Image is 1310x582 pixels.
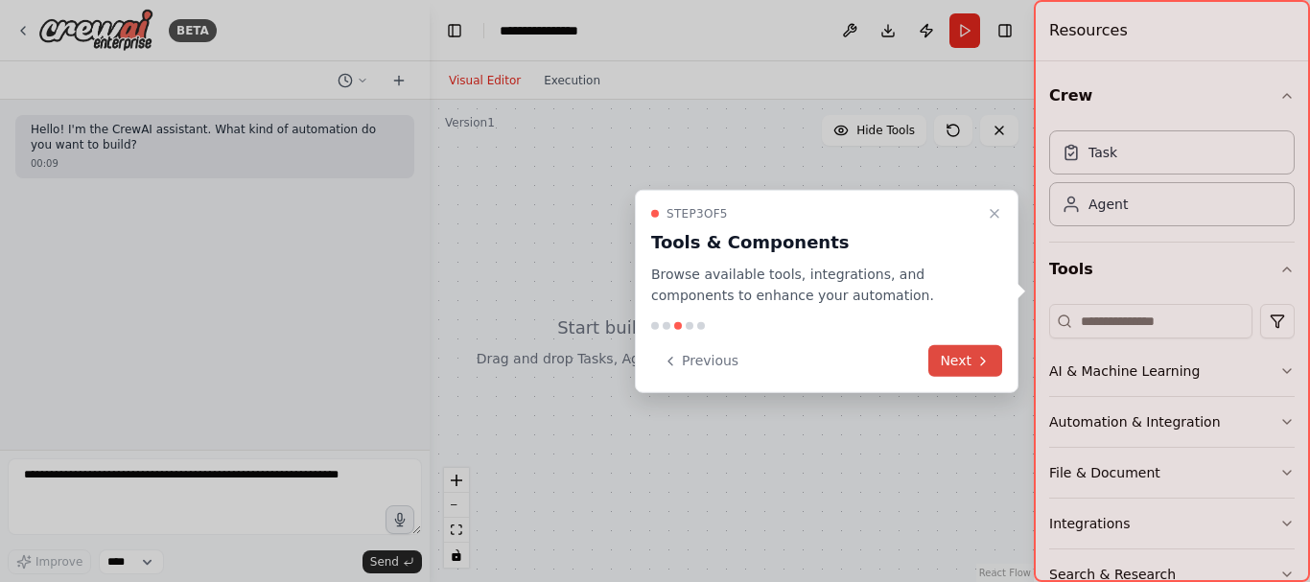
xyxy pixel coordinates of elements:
button: Next [928,345,1002,377]
span: Step 3 of 5 [667,205,728,221]
button: Close walkthrough [983,201,1006,224]
p: Browse available tools, integrations, and components to enhance your automation. [651,263,979,307]
button: Hide left sidebar [441,17,468,44]
button: Previous [651,345,750,377]
h3: Tools & Components [651,228,979,255]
